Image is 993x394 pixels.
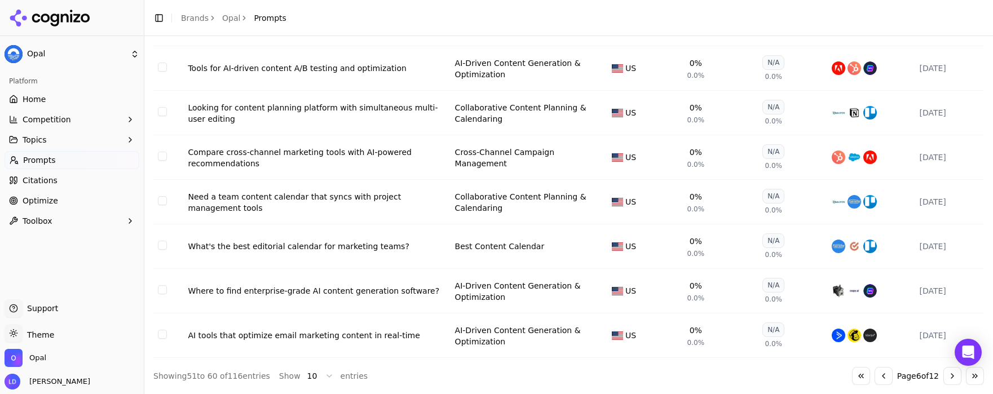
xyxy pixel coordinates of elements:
[188,102,445,125] a: Looking for content planning platform with simultaneous multi-user editing
[5,212,139,230] button: Toolbox
[455,147,603,169] div: Cross-Channel Campaign Management
[690,147,702,158] div: 0%
[848,240,861,253] img: coschedule
[455,280,603,303] a: AI-Driven Content Generation & Optimization
[5,151,139,169] a: Prompts
[762,144,784,159] div: N/A
[690,57,702,69] div: 0%
[919,196,979,207] div: [DATE]
[762,278,784,293] div: N/A
[863,106,877,119] img: trello
[848,150,861,164] img: salesforce
[863,240,877,253] img: trello
[25,377,90,387] span: [PERSON_NAME]
[188,191,445,214] a: Need a team content calendar that syncs with project management tools
[919,63,979,74] div: [DATE]
[848,195,861,209] img: asana
[625,241,636,252] span: US
[863,329,877,342] img: klaviyo
[690,102,702,113] div: 0%
[5,72,139,90] div: Platform
[848,329,861,342] img: mailchimp
[919,107,979,118] div: [DATE]
[455,102,603,125] a: Collaborative Content Planning & Calendaring
[279,370,301,382] span: Show
[919,241,979,252] div: [DATE]
[455,241,545,252] a: Best Content Calendar
[848,106,861,119] img: notion
[188,63,445,74] a: Tools for AI-driven content A/B testing and optimization
[765,72,783,81] span: 0.0%
[222,12,240,24] a: Opal
[848,284,861,298] img: copy.ai
[625,107,636,118] span: US
[687,338,705,347] span: 0.0%
[5,110,139,129] button: Competition
[188,285,445,296] a: Where to find enterprise-grade AI content generation software?
[5,192,139,210] a: Optimize
[897,370,939,382] span: Page 6 of 12
[762,322,784,337] div: N/A
[455,57,603,80] a: AI-Driven Content Generation & Optimization
[832,240,845,253] img: asana
[5,374,20,389] img: Lee Dussinger
[188,330,445,341] a: AI tools that optimize email marketing content in real-time
[188,241,445,252] a: What's the best editorial calendar for marketing teams?
[23,114,71,125] span: Competition
[23,215,52,227] span: Toolbox
[765,295,783,304] span: 0.0%
[832,284,845,298] img: jasper
[341,370,368,382] span: entries
[5,45,23,63] img: Opal
[765,117,783,126] span: 0.0%
[612,109,623,117] img: US flag
[762,233,784,248] div: N/A
[832,61,845,75] img: adobe
[919,330,979,341] div: [DATE]
[687,71,705,80] span: 0.0%
[158,107,167,116] button: Select row 68
[687,294,705,303] span: 0.0%
[625,330,636,341] span: US
[23,195,58,206] span: Optimize
[832,150,845,164] img: hubspot
[625,152,636,163] span: US
[23,175,58,186] span: Citations
[5,349,23,367] img: Opal
[612,242,623,251] img: US flag
[955,339,982,366] div: Open Intercom Messenger
[625,285,636,296] span: US
[5,131,139,149] button: Topics
[23,134,47,145] span: Topics
[832,195,845,209] img: clickup
[188,147,445,169] a: Compare cross-channel marketing tools with AI-powered recommendations
[690,280,702,291] div: 0%
[5,349,46,367] button: Open organization switcher
[625,63,636,74] span: US
[27,49,126,59] span: Opal
[690,236,702,247] div: 0%
[29,353,46,363] span: Opal
[687,160,705,169] span: 0.0%
[765,339,783,348] span: 0.0%
[23,330,54,339] span: Theme
[612,153,623,162] img: US flag
[687,205,705,214] span: 0.0%
[919,285,979,296] div: [DATE]
[762,100,784,114] div: N/A
[5,90,139,108] a: Home
[612,198,623,206] img: US flag
[158,241,167,250] button: Select row 71
[762,55,784,70] div: N/A
[153,370,270,382] div: Showing 51 to 60 of 116 entries
[863,61,877,75] img: writesonic
[687,116,705,125] span: 0.0%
